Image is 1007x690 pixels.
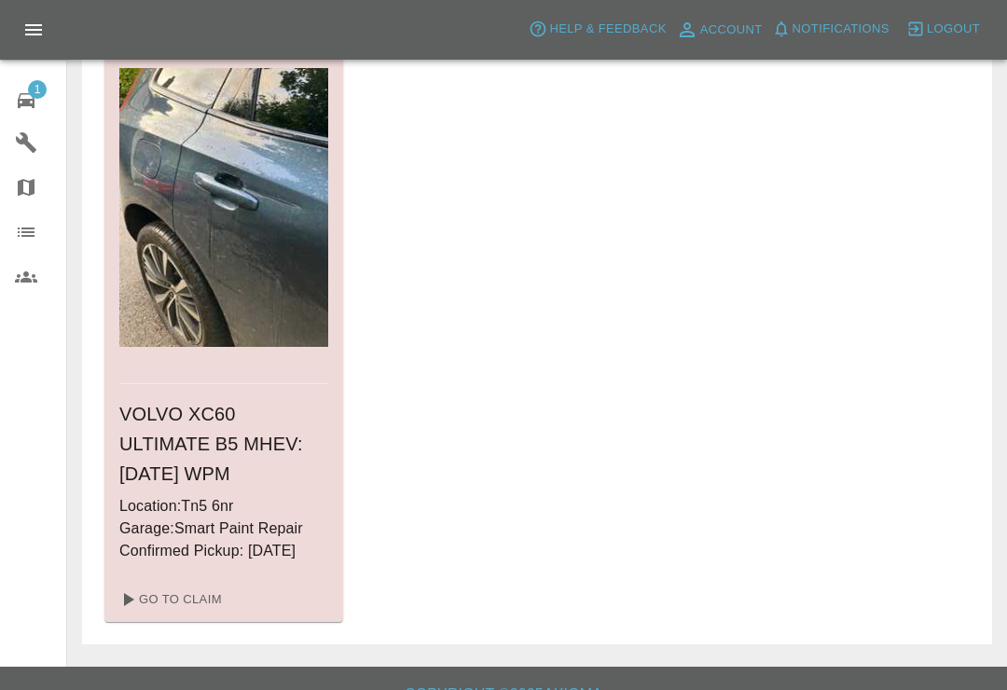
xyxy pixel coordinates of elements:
[112,585,227,614] a: Go To Claim
[549,19,666,40] span: Help & Feedback
[700,20,763,41] span: Account
[927,19,980,40] span: Logout
[28,80,47,99] span: 1
[767,15,894,44] button: Notifications
[119,495,328,517] p: Location: Tn5 6nr
[524,15,670,44] button: Help & Feedback
[671,15,767,45] a: Account
[902,15,985,44] button: Logout
[11,7,56,52] button: Open drawer
[119,517,328,540] p: Garage: Smart Paint Repair
[119,399,328,489] h6: VOLVO XC60 ULTIMATE B5 MHEV : [DATE] WPM
[793,19,890,40] span: Notifications
[119,540,328,562] p: Confirmed Pickup: [DATE]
